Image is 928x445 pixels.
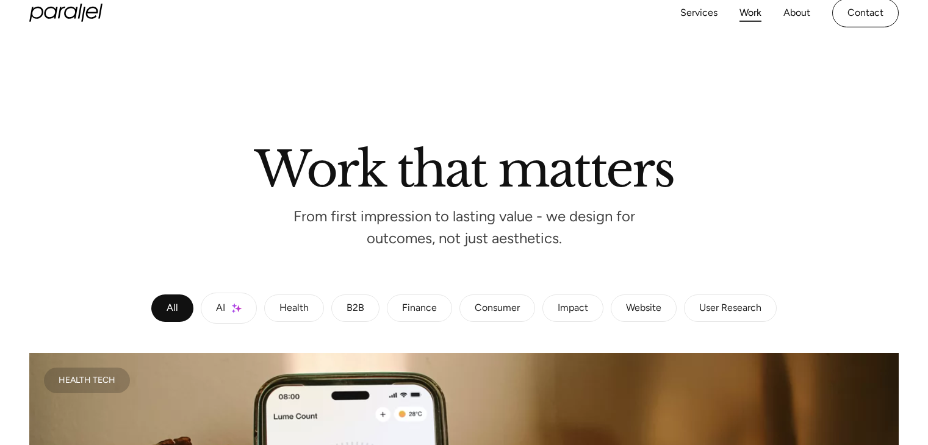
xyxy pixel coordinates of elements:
div: B2B [347,305,364,312]
div: Finance [402,305,437,312]
div: Consumer [475,305,520,312]
div: AI [216,305,225,312]
a: home [29,4,103,22]
div: Health [279,305,309,312]
div: Website [626,305,661,312]
h2: Work that matters [117,146,812,187]
div: Health Tech [59,377,115,383]
a: Services [680,4,718,22]
div: All [167,305,178,312]
div: Impact [558,305,588,312]
a: About [783,4,810,22]
div: User Research [699,305,761,312]
a: Work [739,4,761,22]
p: From first impression to lasting value - we design for outcomes, not just aesthetics. [281,212,647,244]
